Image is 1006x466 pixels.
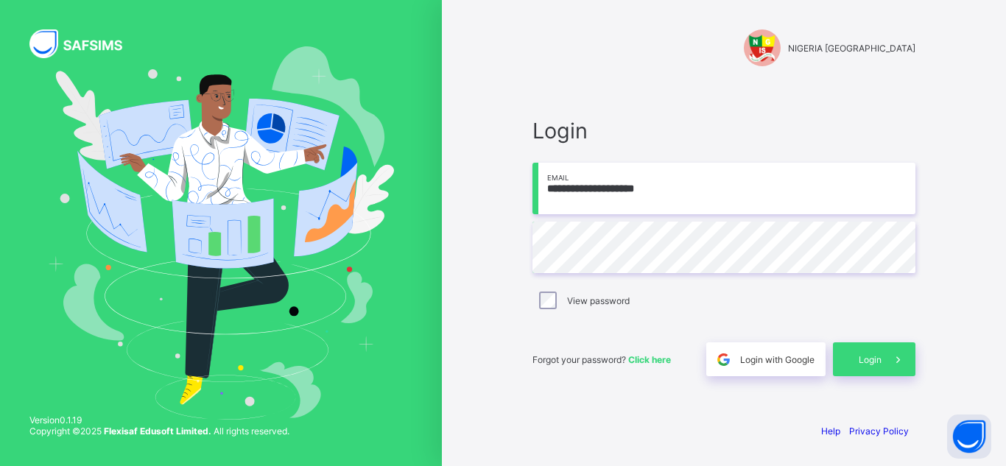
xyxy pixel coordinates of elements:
[740,354,815,365] span: Login with Google
[849,426,909,437] a: Privacy Policy
[29,426,289,437] span: Copyright © 2025 All rights reserved.
[29,29,140,58] img: SAFSIMS Logo
[29,414,289,426] span: Version 0.1.19
[532,354,671,365] span: Forgot your password?
[104,426,211,437] strong: Flexisaf Edusoft Limited.
[48,46,395,419] img: Hero Image
[947,414,991,459] button: Open asap
[567,295,630,306] label: View password
[715,351,732,368] img: google.396cfc9801f0270233282035f929180a.svg
[532,118,915,144] span: Login
[628,354,671,365] a: Click here
[859,354,882,365] span: Login
[788,43,915,54] span: NIGERIA [GEOGRAPHIC_DATA]
[821,426,840,437] a: Help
